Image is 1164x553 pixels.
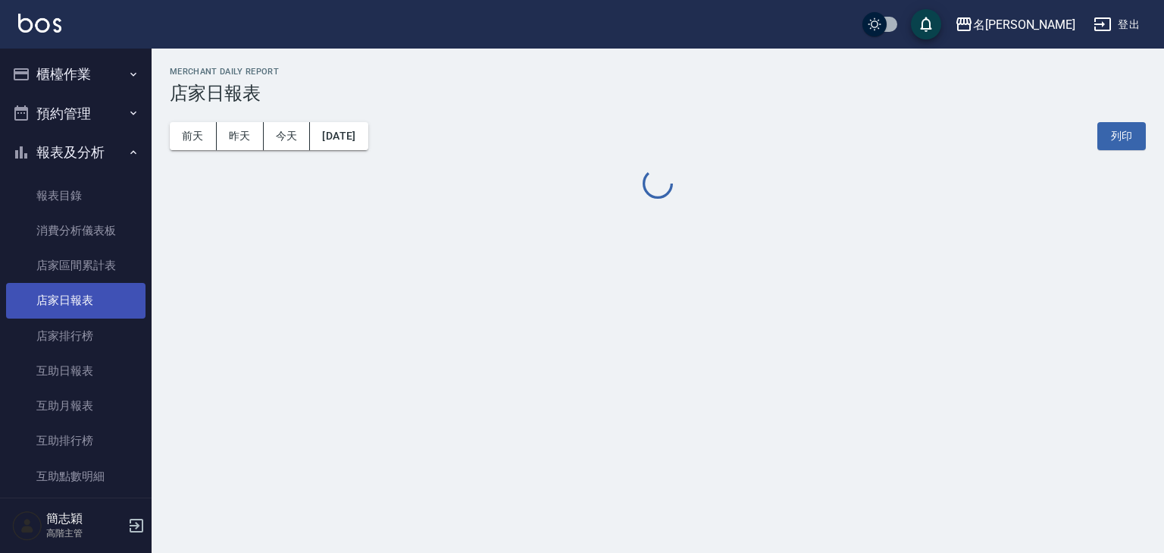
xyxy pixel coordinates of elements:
button: 名[PERSON_NAME] [949,9,1081,40]
button: 櫃檯作業 [6,55,145,94]
button: 列印 [1097,122,1146,150]
div: 名[PERSON_NAME] [973,15,1075,34]
img: Person [12,511,42,541]
a: 店家排行榜 [6,319,145,353]
h5: 簡志穎 [46,511,124,526]
img: Logo [18,14,61,33]
a: 報表目錄 [6,178,145,213]
button: save [911,9,941,39]
h2: Merchant Daily Report [170,67,1146,77]
a: 互助日報表 [6,353,145,388]
a: 互助業績報表 [6,494,145,529]
button: 昨天 [217,122,264,150]
button: 預約管理 [6,94,145,134]
a: 互助月報表 [6,388,145,423]
button: 報表及分析 [6,133,145,172]
button: [DATE] [310,122,368,150]
a: 消費分析儀表板 [6,213,145,248]
a: 互助點數明細 [6,459,145,494]
p: 高階主管 [46,526,124,540]
button: 前天 [170,122,217,150]
a: 店家區間累計表 [6,248,145,283]
button: 登出 [1087,11,1146,39]
h3: 店家日報表 [170,83,1146,104]
button: 今天 [264,122,311,150]
a: 互助排行榜 [6,423,145,458]
a: 店家日報表 [6,283,145,318]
